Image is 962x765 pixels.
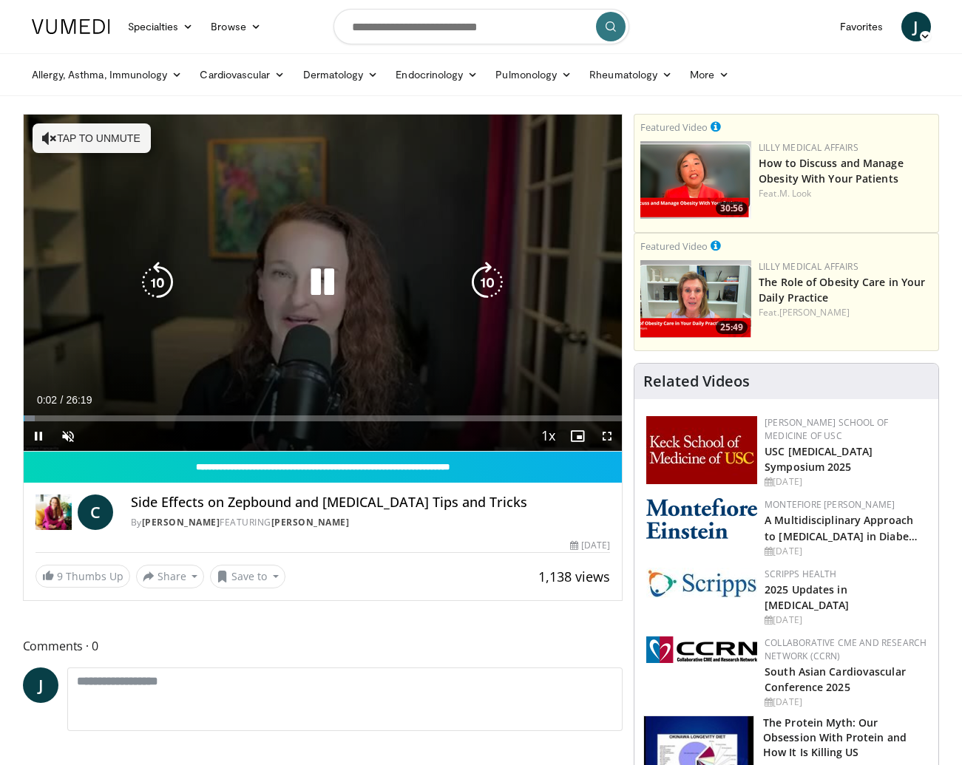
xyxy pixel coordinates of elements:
[210,565,285,588] button: Save to
[35,494,72,530] img: Dr. Carolynn Francavilla
[716,202,748,215] span: 30:56
[119,12,203,41] a: Specialties
[765,696,927,709] div: [DATE]
[646,636,757,663] img: a04ee3ba-8487-4636-b0fb-5e8d268f3737.png.150x105_q85_autocrop_double_scale_upscale_version-0.2.png
[765,582,849,612] a: 2025 Updates in [MEDICAL_DATA]
[53,421,83,451] button: Unmute
[640,260,751,338] a: 25:49
[131,494,610,511] h4: Side Effects on Zepbound and [MEDICAL_DATA] Tips and Tricks
[765,613,927,627] div: [DATE]
[765,636,927,662] a: Collaborative CME and Research Network (CCRN)
[779,187,812,200] a: M. Look
[765,416,888,442] a: [PERSON_NAME] School of Medicine of USC
[24,115,623,452] video-js: Video Player
[640,260,751,338] img: e1208b6b-349f-4914-9dd7-f97803bdbf1d.png.150x105_q85_crop-smart_upscale.png
[131,516,610,529] div: By FEATURING
[57,569,63,583] span: 9
[759,275,925,305] a: The Role of Obesity Care in Your Daily Practice
[640,120,708,134] small: Featured Video
[765,664,906,694] a: South Asian Cardiovascular Conference 2025
[763,715,929,760] h3: The Protein Myth: Our Obsession With Protein and How It Is Killing US
[646,568,757,598] img: c9f2b0b7-b02a-4276-a72a-b0cbb4230bc1.jpg.150x105_q85_autocrop_double_scale_upscale_version-0.2.jpg
[23,667,58,703] a: J
[640,141,751,219] img: c98a6a29-1ea0-4bd5-8cf5-4d1e188984a7.png.150x105_q85_crop-smart_upscale.png
[765,568,836,580] a: Scripps Health
[716,321,748,334] span: 25:49
[646,498,757,539] img: b0142b4c-93a1-4b58-8f91-5265c282693c.png.150x105_q85_autocrop_double_scale_upscale_version-0.2.png
[765,545,927,558] div: [DATE]
[37,394,57,406] span: 0:02
[681,60,738,89] a: More
[61,394,64,406] span: /
[646,416,757,484] img: 7b941f1f-d101-407a-8bfa-07bd47db01ba.png.150x105_q85_autocrop_double_scale_upscale_version-0.2.jpg
[901,12,931,41] a: J
[570,539,610,552] div: [DATE]
[533,421,563,451] button: Playback Rate
[765,475,927,489] div: [DATE]
[23,636,623,656] span: Comments 0
[759,187,932,200] div: Feat.
[592,421,622,451] button: Fullscreen
[271,516,350,528] a: [PERSON_NAME]
[142,516,220,528] a: [PERSON_NAME]
[759,260,858,273] a: Lilly Medical Affairs
[640,141,751,219] a: 30:56
[759,141,858,154] a: Lilly Medical Affairs
[202,12,270,41] a: Browse
[640,239,708,253] small: Featured Video
[765,513,918,543] a: A Multidisciplinary Approach to [MEDICAL_DATA] in Diabe…
[294,60,387,89] a: Dermatology
[765,498,895,511] a: Montefiore [PERSON_NAME]
[191,60,294,89] a: Cardiovascular
[24,421,53,451] button: Pause
[333,9,629,44] input: Search topics, interventions
[765,444,873,474] a: USC [MEDICAL_DATA] Symposium 2025
[563,421,592,451] button: Enable picture-in-picture mode
[24,415,623,421] div: Progress Bar
[35,565,130,588] a: 9 Thumbs Up
[580,60,681,89] a: Rheumatology
[33,123,151,153] button: Tap to unmute
[487,60,580,89] a: Pulmonology
[538,568,610,585] span: 1,138 views
[78,494,113,530] a: C
[66,394,92,406] span: 26:19
[387,60,487,89] a: Endocrinology
[831,12,892,41] a: Favorites
[136,565,205,588] button: Share
[32,19,110,34] img: VuMedi Logo
[23,60,192,89] a: Allergy, Asthma, Immunology
[759,306,932,319] div: Feat.
[759,156,904,186] a: How to Discuss and Manage Obesity With Your Patients
[779,306,850,319] a: [PERSON_NAME]
[643,373,750,390] h4: Related Videos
